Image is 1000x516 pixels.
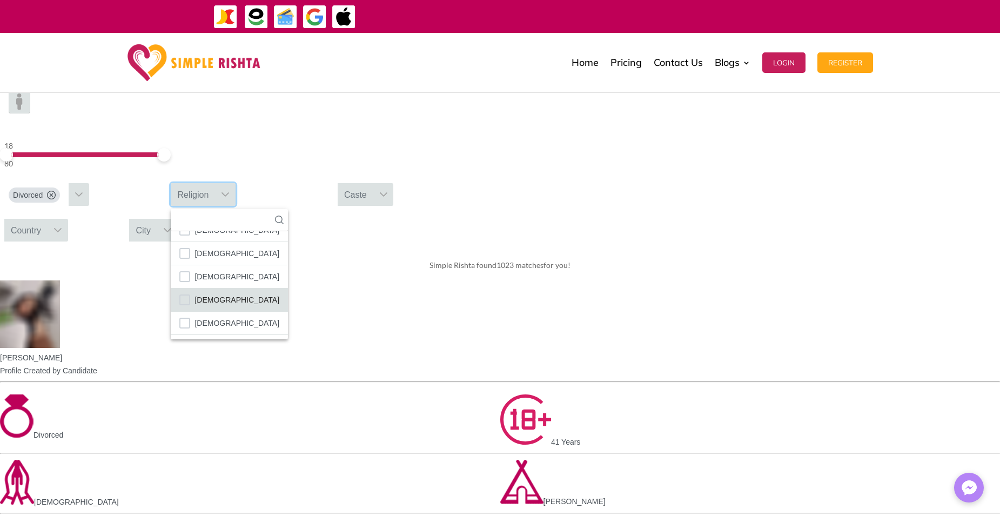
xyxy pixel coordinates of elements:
span: [DEMOGRAPHIC_DATA] [194,316,279,330]
span: 1023 matches [496,260,543,270]
li: Muslim [171,289,288,312]
button: Register [817,52,873,73]
img: Credit Cards [273,5,298,29]
div: 18 [4,139,163,152]
span: Simple Rishta found for you! [429,260,571,270]
span: [DEMOGRAPHIC_DATA] [34,498,119,506]
li: Hindu [171,242,288,265]
span: [DEMOGRAPHIC_DATA] [194,270,279,284]
span: [PERSON_NAME] [543,497,606,506]
li: Jew [171,265,288,289]
div: City [129,219,157,242]
span: 41 Years [551,438,581,446]
a: Blogs [715,36,750,90]
img: Messenger [958,477,980,499]
button: Login [762,52,806,73]
div: Country [4,219,48,242]
img: JazzCash-icon [213,5,238,29]
div: Caste [338,183,373,206]
span: Divorced [13,190,43,200]
li: Sikh [171,312,288,335]
a: Home [572,36,599,90]
span: [DEMOGRAPHIC_DATA] [194,293,279,307]
span: [DEMOGRAPHIC_DATA] [194,246,279,260]
img: GooglePay-icon [303,5,327,29]
a: Contact Us [654,36,703,90]
a: Register [817,36,873,90]
span: Divorced [33,431,63,439]
a: Login [762,36,806,90]
div: Religion [171,183,215,206]
a: Pricing [610,36,642,90]
img: EasyPaisa-icon [244,5,269,29]
div: 80 [4,157,163,170]
img: ApplePay-icon [332,5,356,29]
